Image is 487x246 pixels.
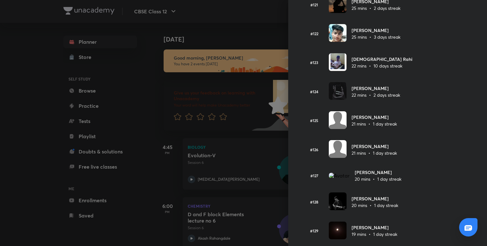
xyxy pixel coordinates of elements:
img: Avatar [329,140,347,158]
h6: [PERSON_NAME] [352,195,398,202]
h6: #126 [303,147,325,152]
h6: [PERSON_NAME] [355,169,401,176]
p: 25 mins • 3 days streak [352,34,400,40]
h6: #129 [303,228,325,234]
h6: [PERSON_NAME] [352,224,397,231]
p: 21 mins • 1 day streak [352,150,397,156]
p: 21 mins • 1 day streak [352,120,397,127]
p: 20 mins • 1 day streak [355,176,401,182]
img: Avatar [329,53,347,71]
h6: [PERSON_NAME] [352,27,400,34]
p: 19 mins • 1 day streak [352,231,397,237]
h6: #128 [303,199,325,205]
img: Avatar [329,24,347,42]
p: 25 mins • 2 days streak [352,5,400,11]
h6: #123 [303,60,325,65]
h6: [PERSON_NAME] [352,114,397,120]
h6: #124 [303,89,325,94]
h6: #122 [303,31,325,36]
h6: #125 [303,118,325,123]
p: 20 mins • 1 day streak [352,202,398,209]
h6: [PERSON_NAME] [352,85,400,92]
h6: [DEMOGRAPHIC_DATA] Rahi [352,56,412,62]
h6: #127 [303,173,325,178]
h6: [PERSON_NAME] [352,143,397,150]
img: Avatar [329,82,347,100]
h6: #121 [303,2,325,8]
p: 22 mins • 2 days streak [352,92,400,98]
img: Avatar [329,222,347,239]
p: 22 mins • 10 days streak [352,62,412,69]
img: Avatar [329,173,350,178]
img: Avatar [329,111,347,129]
img: Avatar [329,192,347,210]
